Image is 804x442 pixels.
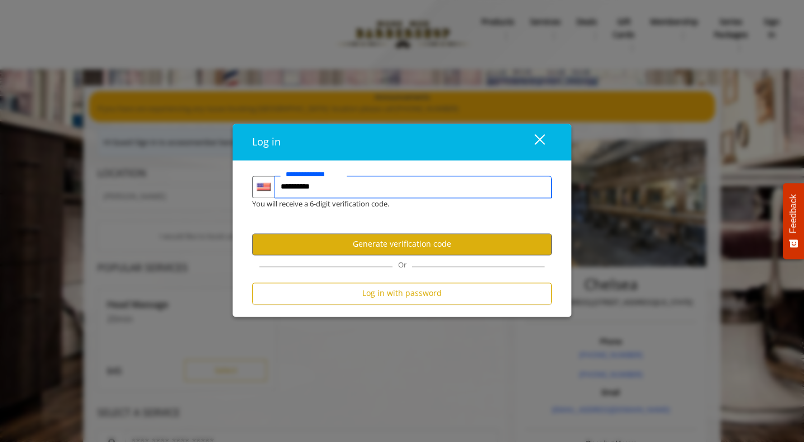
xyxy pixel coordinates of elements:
span: Feedback [788,194,798,233]
button: Log in with password [252,283,552,304]
button: Feedback - Show survey [783,183,804,259]
div: You will receive a 6-digit verification code. [244,198,543,210]
div: Country [252,176,275,198]
button: Generate verification code [252,233,552,255]
span: Log in [252,135,281,148]
div: close dialog [522,134,544,151]
button: close dialog [514,130,552,153]
span: Or [392,260,412,270]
